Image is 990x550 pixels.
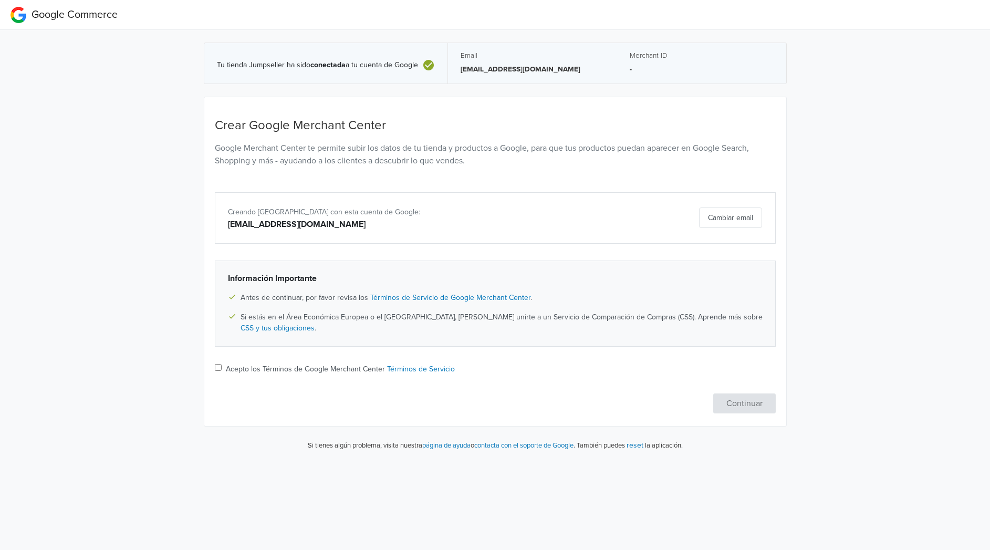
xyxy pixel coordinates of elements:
p: - [630,64,774,75]
p: También puedes la aplicación. [575,439,683,451]
span: Antes de continuar, por favor revisa los . [241,292,532,303]
label: Acepto los Términos de Google Merchant Center [226,364,455,375]
span: Google Commerce [32,8,118,21]
button: Cambiar email [699,207,762,228]
h6: Información Importante [228,274,763,284]
p: Google Merchant Center te permite subir los datos de tu tienda y productos a Google, para que tus... [215,142,776,167]
span: Tu tienda Jumpseller ha sido a tu cuenta de Google [217,61,418,70]
h5: Merchant ID [630,51,774,60]
div: [EMAIL_ADDRESS][DOMAIN_NAME] [228,218,579,231]
span: Creando [GEOGRAPHIC_DATA] con esta cuenta de Google: [228,207,420,216]
a: contacta con el soporte de Google [474,441,574,450]
p: Si tienes algún problema, visita nuestra o . [308,441,575,451]
a: página de ayuda [422,441,471,450]
h4: Crear Google Merchant Center [215,118,776,133]
a: Términos de Servicio [387,365,455,373]
a: CSS y tus obligaciones [241,324,315,333]
b: conectada [310,60,346,69]
a: Términos de Servicio de Google Merchant Center [370,293,530,302]
button: reset [627,439,643,451]
span: Si estás en el Área Económica Europea o el [GEOGRAPHIC_DATA], [PERSON_NAME] unirte a un Servicio ... [241,312,763,334]
h5: Email [461,51,605,60]
p: [EMAIL_ADDRESS][DOMAIN_NAME] [461,64,605,75]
